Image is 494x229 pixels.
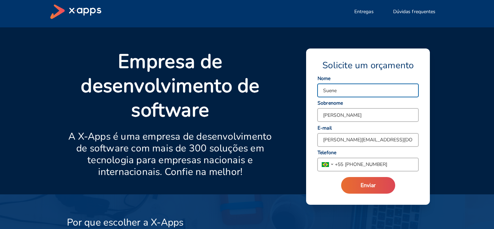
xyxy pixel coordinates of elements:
span: + 55 [335,161,343,168]
span: Enviar [361,182,376,189]
input: Seu nome [318,84,418,97]
p: Empresa de desenvolvimento de software [67,50,274,122]
h3: Por que escolher a X-Apps [67,217,184,228]
button: Dúvidas frequentes [385,5,444,19]
input: Seu sobrenome [318,108,418,122]
input: Seu melhor e-mail [318,133,418,147]
span: Dúvidas frequentes [393,8,436,15]
span: Solicite um orçamento [322,60,414,71]
button: Entregas [346,5,382,19]
p: A X-Apps é uma empresa de desenvolvimento de software com mais de 300 soluções em tecnologia para... [67,131,274,178]
span: Entregas [354,8,374,15]
input: 99 99999 9999 [343,158,418,171]
button: Enviar [341,177,395,194]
